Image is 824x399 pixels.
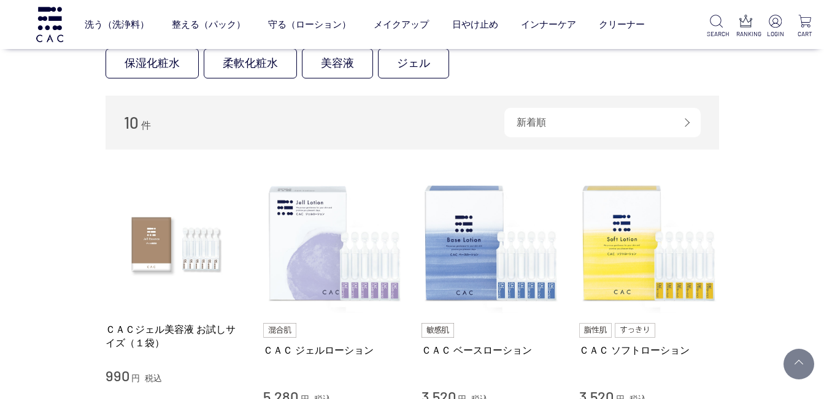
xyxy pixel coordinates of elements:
img: ＣＡＣ ソフトローション [579,174,719,314]
p: SEARCH [707,29,726,39]
a: 日やけ止め [452,8,498,40]
a: 守る（ローション） [268,8,351,40]
a: ＣＡＣ ベースローション [422,344,561,357]
a: インナーケア [521,8,576,40]
p: LOGIN [766,29,785,39]
span: 円 [131,373,140,383]
img: ＣＡＣ ジェルローション [263,174,403,314]
a: 整える（パック） [172,8,245,40]
div: 新着順 [504,108,701,137]
img: ＣＡＣジェル美容液 お試しサイズ（１袋） [106,174,245,314]
img: 敏感肌 [422,323,455,338]
img: 脂性肌 [579,323,612,338]
a: ＣＡＣ ジェルローション [263,344,403,357]
a: CART [795,15,814,39]
p: RANKING [736,29,755,39]
span: 10 [124,113,139,132]
a: SEARCH [707,15,726,39]
p: CART [795,29,814,39]
span: 税込 [145,373,162,383]
img: logo [34,7,65,42]
a: ＣＡＣ ソフトローション [579,344,719,357]
span: 990 [106,367,129,384]
a: RANKING [736,15,755,39]
a: クリーナー [599,8,645,40]
img: ＣＡＣ ベースローション [422,174,561,314]
a: LOGIN [766,15,785,39]
a: メイクアップ [374,8,429,40]
a: ＣＡＣジェル美容液 お試しサイズ（１袋） [106,323,245,349]
img: すっきり [615,323,655,338]
a: 洗う（洗浄料） [85,8,149,40]
span: 件 [141,120,151,131]
img: 混合肌 [263,323,296,338]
